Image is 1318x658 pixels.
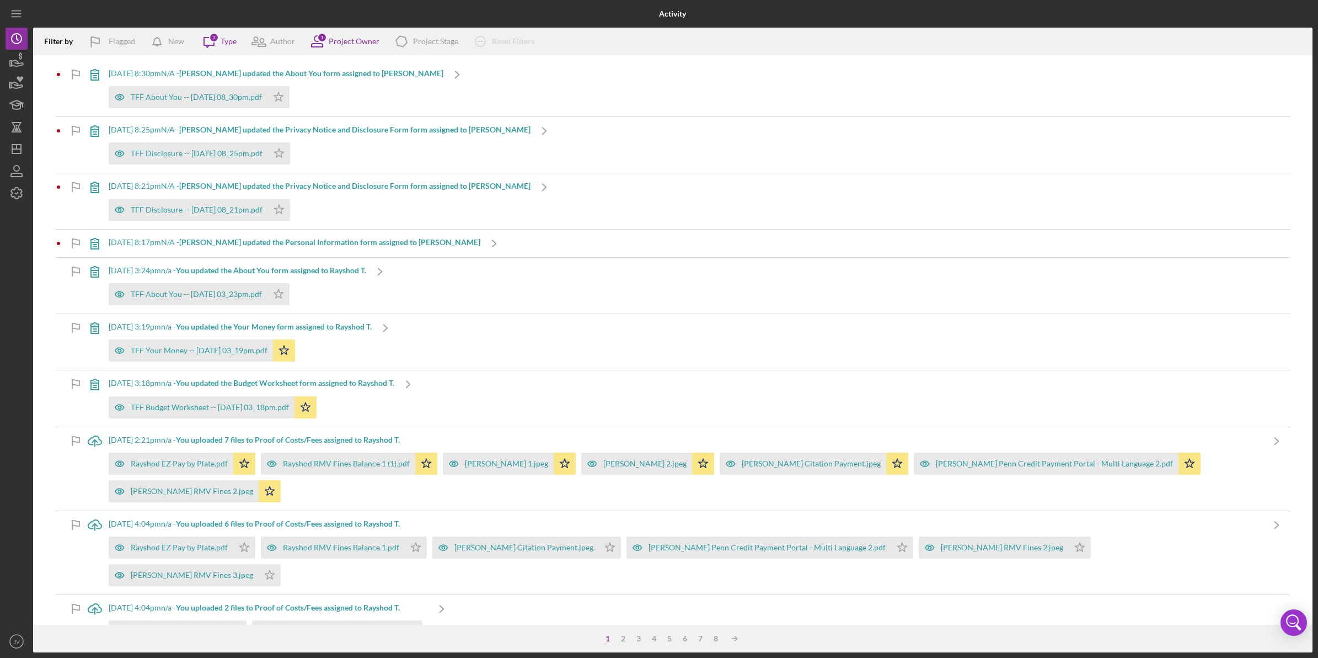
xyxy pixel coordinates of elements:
[454,543,593,552] div: [PERSON_NAME] Citation Payment.jpeg
[109,453,255,475] button: Rayshod EZ Pay by Plate.pdf
[615,634,631,643] div: 2
[109,266,366,275] div: [DATE] 3:24pm n/a -
[465,459,548,468] div: [PERSON_NAME] 1.jpeg
[131,459,228,468] div: Rayshod EZ Pay by Plate.pdf
[443,453,576,475] button: [PERSON_NAME] 1.jpeg
[109,283,290,305] button: TFF About You -- [DATE] 03_23pm.pdf
[179,237,480,247] b: [PERSON_NAME] updated the Personal Information form assigned to [PERSON_NAME]
[44,37,81,46] div: Filter by
[109,480,281,502] button: [PERSON_NAME] RMV Fines 2.jpeg
[179,68,443,78] b: [PERSON_NAME] updated the About You form assigned to [PERSON_NAME]
[131,487,253,496] div: [PERSON_NAME] RMV Fines 2.jpeg
[742,459,881,468] div: [PERSON_NAME] Citation Payment.jpeg
[1281,609,1307,636] div: Open Intercom Messenger
[109,125,531,134] div: [DATE] 8:25pm N/A -
[81,370,422,426] a: [DATE] 3:18pmn/a -You updated the Budget Worksheet form assigned to Rayshod T.TFF Budget Workshee...
[919,537,1091,559] button: [PERSON_NAME] RMV Fines 2.jpeg
[81,427,1290,511] a: [DATE] 2:21pmn/a -You uploaded 7 files to Proof of Costs/Fees assigned to Rayshod T.Rayshod EZ Pa...
[109,519,1263,528] div: [DATE] 4:04pm n/a -
[109,182,531,190] div: [DATE] 8:21pm N/A -
[631,634,646,643] div: 3
[131,290,262,299] div: TFF About You -- [DATE] 03_23pm.pdf
[179,125,531,134] b: [PERSON_NAME] updated the Privacy Notice and Disclosure Form form assigned to [PERSON_NAME]
[81,61,471,116] a: [DATE] 8:30pmN/A -[PERSON_NAME] updated the About You form assigned to [PERSON_NAME]TFF About You...
[146,30,195,52] button: New
[176,322,372,331] b: You updated the Your Money form assigned to Rayshod T.
[270,37,295,46] div: Author
[109,436,1263,444] div: [DATE] 2:21pm n/a -
[81,511,1290,595] a: [DATE] 4:04pmn/a -You uploaded 6 files to Proof of Costs/Fees assigned to Rayshod T.Rayshod EZ Pa...
[176,435,400,444] b: You uploaded 7 files to Proof of Costs/Fees assigned to Rayshod T.
[662,634,677,643] div: 5
[221,37,237,46] div: Type
[176,519,400,528] b: You uploaded 6 files to Proof of Costs/Fees assigned to Rayshod T.
[81,258,394,314] a: [DATE] 3:24pmn/a -You updated the About You form assigned to Rayshod T.TFF About You -- [DATE] 03...
[109,69,443,78] div: [DATE] 8:30pm N/A -
[131,205,262,214] div: TFF Disclosure -- [DATE] 08_21pm.pdf
[109,199,290,221] button: TFF Disclosure -- [DATE] 08_21pm.pdf
[677,634,693,643] div: 6
[413,37,458,46] div: Project Stage
[109,396,317,418] button: TFF Budget Worksheet -- [DATE] 03_18pm.pdf
[261,537,427,559] button: Rayshod RMV Fines Balance 1.pdf
[131,93,262,102] div: TFF About You -- [DATE] 08_30pm.pdf
[109,322,372,331] div: [DATE] 3:19pm n/a -
[432,537,621,559] button: [PERSON_NAME] Citation Payment.jpeg
[283,543,399,552] div: Rayshod RMV Fines Balance 1.pdf
[81,595,456,651] a: [DATE] 4:04pmn/a -You uploaded 2 files to Proof of Costs/Fees assigned to Rayshod T.
[600,634,615,643] div: 1
[6,630,28,652] button: JV
[109,238,480,247] div: [DATE] 8:17pm N/A -
[329,37,379,46] div: Project Owner
[109,142,290,164] button: TFF Disclosure -- [DATE] 08_25pm.pdf
[693,634,708,643] div: 7
[131,403,289,412] div: TFF Budget Worksheet -- [DATE] 03_18pm.pdf
[81,314,399,370] a: [DATE] 3:19pmn/a -You updated the Your Money form assigned to Rayshod T.TFF Your Money -- [DATE] ...
[708,634,724,643] div: 8
[649,543,886,552] div: [PERSON_NAME] Penn Credit Payment Portal - Multi Language 2.pdf
[81,173,558,229] a: [DATE] 8:21pmN/A -[PERSON_NAME] updated the Privacy Notice and Disclosure Form form assigned to [...
[131,571,253,580] div: [PERSON_NAME] RMV Fines 3.jpeg
[626,537,913,559] button: [PERSON_NAME] Penn Credit Payment Portal - Multi Language 2.pdf
[261,453,437,475] button: Rayshod RMV Fines Balance 1 (1).pdf
[646,634,662,643] div: 4
[467,30,545,52] button: Reset Filters
[581,453,714,475] button: [PERSON_NAME] 2.jpeg
[283,459,410,468] div: Rayshod RMV Fines Balance 1 (1).pdf
[81,230,508,257] a: [DATE] 8:17pmN/A -[PERSON_NAME] updated the Personal Information form assigned to [PERSON_NAME]
[176,378,394,388] b: You updated the Budget Worksheet form assigned to Rayshod T.
[131,543,228,552] div: Rayshod EZ Pay by Plate.pdf
[13,639,20,645] text: JV
[168,30,184,52] div: New
[936,459,1173,468] div: [PERSON_NAME] Penn Credit Payment Portal - Multi Language 2.pdf
[209,33,219,43] div: 3
[109,603,428,612] div: [DATE] 4:04pm n/a -
[131,149,262,158] div: TFF Disclosure -- [DATE] 08_25pm.pdf
[109,86,290,108] button: TFF About You -- [DATE] 08_30pm.pdf
[492,30,534,52] div: Reset Filters
[176,266,366,275] b: You updated the About You form assigned to Rayshod T.
[914,453,1201,475] button: [PERSON_NAME] Penn Credit Payment Portal - Multi Language 2.pdf
[659,9,686,18] b: Activity
[109,564,281,586] button: [PERSON_NAME] RMV Fines 3.jpeg
[109,537,255,559] button: Rayshod EZ Pay by Plate.pdf
[81,117,558,173] a: [DATE] 8:25pmN/A -[PERSON_NAME] updated the Privacy Notice and Disclosure Form form assigned to [...
[176,603,400,612] b: You uploaded 2 files to Proof of Costs/Fees assigned to Rayshod T.
[603,459,687,468] div: [PERSON_NAME] 2.jpeg
[131,346,267,355] div: TFF Your Money -- [DATE] 03_19pm.pdf
[317,33,327,43] div: 1
[109,379,394,388] div: [DATE] 3:18pm n/a -
[179,181,531,190] b: [PERSON_NAME] updated the Privacy Notice and Disclosure Form form assigned to [PERSON_NAME]
[720,453,908,475] button: [PERSON_NAME] Citation Payment.jpeg
[941,543,1063,552] div: [PERSON_NAME] RMV Fines 2.jpeg
[109,30,135,52] div: Flagged
[81,30,146,52] button: Flagged
[109,339,295,362] button: TFF Your Money -- [DATE] 03_19pm.pdf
